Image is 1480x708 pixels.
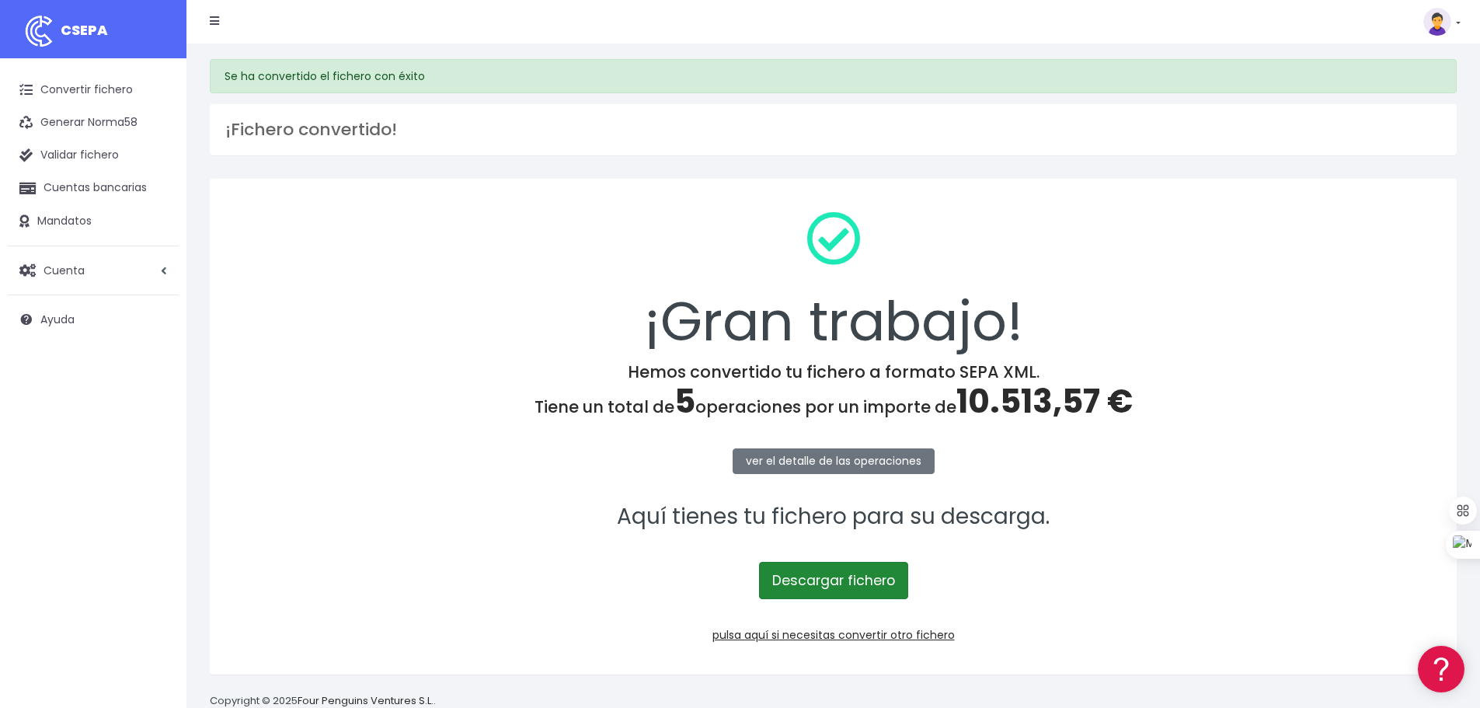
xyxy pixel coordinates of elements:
[759,562,908,599] a: Descargar fichero
[8,254,179,287] a: Cuenta
[8,106,179,139] a: Generar Norma58
[44,262,85,277] span: Cuenta
[225,120,1441,140] h3: ¡Fichero convertido!
[61,20,108,40] span: CSEPA
[298,693,434,708] a: Four Penguins Ventures S.L.
[733,448,935,474] a: ver el detalle de las operaciones
[210,59,1457,93] div: Se ha convertido el fichero con éxito
[230,500,1436,535] p: Aquí tienes tu fichero para su descarga.
[40,312,75,327] span: Ayuda
[712,627,955,643] a: pulsa aquí si necesitas convertir otro fichero
[19,12,58,51] img: logo
[230,362,1436,421] h4: Hemos convertido tu fichero a formato SEPA XML. Tiene un total de operaciones por un importe de
[8,205,179,238] a: Mandatos
[8,74,179,106] a: Convertir fichero
[8,172,179,204] a: Cuentas bancarias
[8,139,179,172] a: Validar fichero
[674,378,695,424] span: 5
[230,199,1436,362] div: ¡Gran trabajo!
[8,303,179,336] a: Ayuda
[956,378,1133,424] span: 10.513,57 €
[1423,8,1451,36] img: profile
